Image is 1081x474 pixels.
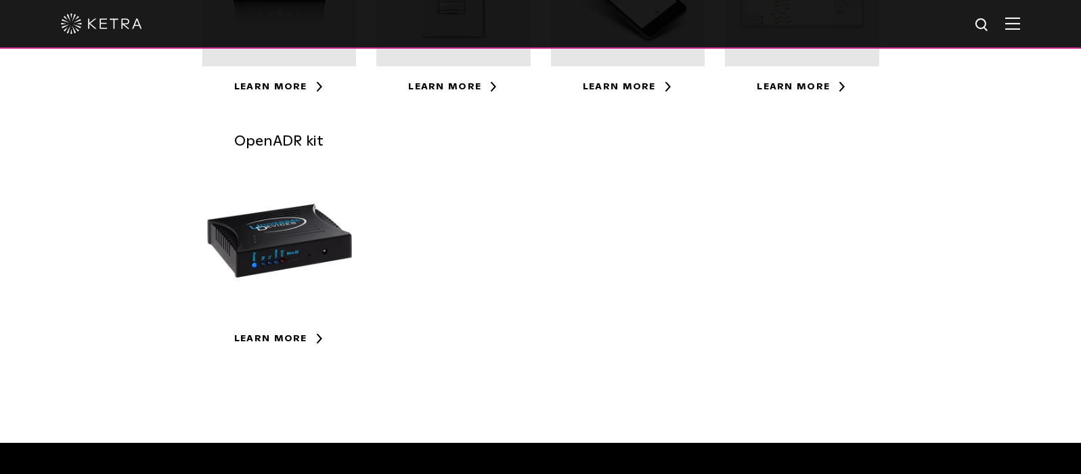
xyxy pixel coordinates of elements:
h5: OpenADR kit [202,130,357,154]
img: ketra-logo-2019-white [61,14,142,34]
a: Learn More [583,82,673,91]
img: search icon [974,17,991,34]
img: Hamburger%20Nav.svg [1005,17,1020,30]
a: Learn More [234,334,324,343]
a: Learn More [408,82,498,91]
a: Learn More [234,82,324,91]
a: Learn More [757,82,847,91]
